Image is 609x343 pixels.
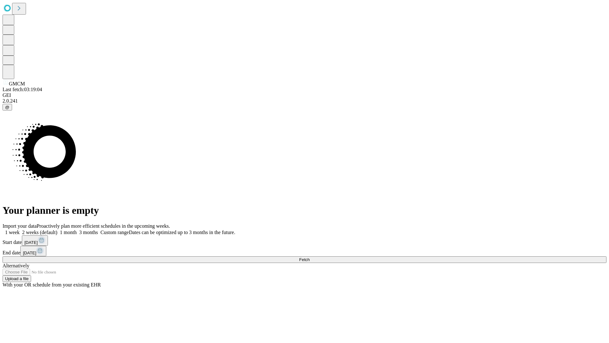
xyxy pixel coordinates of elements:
[9,81,25,86] span: GMCM
[3,235,606,246] div: Start date
[20,246,46,256] button: [DATE]
[37,223,170,229] span: Proactively plan more efficient schedules in the upcoming weeks.
[3,263,29,268] span: Alternatively
[60,230,77,235] span: 1 month
[79,230,98,235] span: 3 months
[129,230,235,235] span: Dates can be optimized up to 3 months in the future.
[3,205,606,216] h1: Your planner is empty
[22,230,57,235] span: 2 weeks (default)
[3,223,37,229] span: Import your data
[3,275,31,282] button: Upload a file
[23,251,36,255] span: [DATE]
[22,235,48,246] button: [DATE]
[3,104,12,111] button: @
[3,87,42,92] span: Last fetch: 03:19:04
[5,230,20,235] span: 1 week
[3,92,606,98] div: GEI
[3,98,606,104] div: 2.0.241
[24,240,38,245] span: [DATE]
[3,282,101,287] span: With your OR schedule from your existing EHR
[3,256,606,263] button: Fetch
[101,230,129,235] span: Custom range
[5,105,10,110] span: @
[299,257,310,262] span: Fetch
[3,246,606,256] div: End date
